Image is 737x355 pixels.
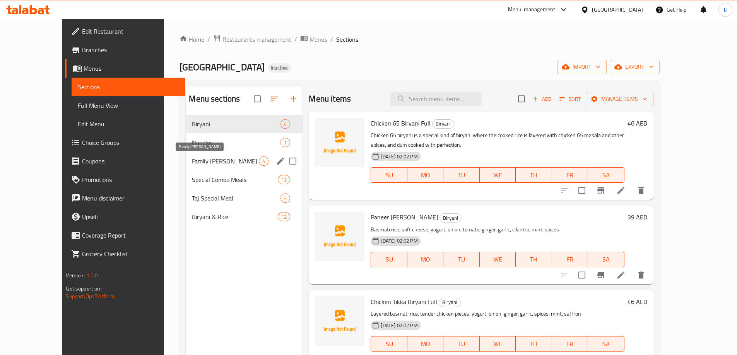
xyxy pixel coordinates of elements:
[281,195,290,202] span: 4
[483,338,513,350] span: WE
[66,284,101,294] span: Get support on:
[446,338,476,350] span: TU
[82,249,179,258] span: Grocery Checklist
[374,254,404,265] span: SU
[513,91,530,107] span: Select section
[632,181,650,200] button: delete
[180,35,204,44] a: Home
[516,336,552,352] button: TH
[186,189,303,207] div: Taj Special Meal4
[65,207,185,226] a: Upsell
[280,119,290,129] div: items
[616,186,626,195] a: Edit menu item
[189,93,240,105] h2: Menu sections
[557,60,607,74] button: import
[82,27,179,36] span: Edit Restaurant
[281,139,290,146] span: 1
[574,267,590,283] span: Select to update
[315,212,364,261] img: Paneer Tikka Biryani
[530,93,554,105] span: Add item
[508,5,556,14] div: Menu-management
[192,138,280,147] div: Noodles
[65,152,185,170] a: Coupons
[192,119,280,129] span: Biryani
[186,133,303,152] div: Noodles1
[180,58,265,76] span: [GEOGRAPHIC_DATA]
[592,94,647,104] span: Manage items
[555,338,585,350] span: FR
[519,338,549,350] span: TH
[592,181,610,200] button: Branch-specific-item
[310,35,327,44] span: Menus
[519,254,549,265] span: TH
[213,34,291,44] a: Restaurants management
[371,309,624,319] p: Layered basmati rice, tender chicken pieces, yogurt, onion, ginger, garlic, spices, mint, saffron
[268,63,291,73] div: Inactive
[65,226,185,245] a: Coverage Report
[294,35,297,44] li: /
[480,336,516,352] button: WE
[483,254,513,265] span: WE
[724,5,727,14] span: b
[378,153,421,160] span: [DATE] 02:02 PM
[588,336,624,352] button: SA
[192,194,280,203] div: Taj Special Meal
[66,270,85,280] span: Version:
[278,213,290,221] span: 12
[588,252,624,267] button: SA
[82,231,179,240] span: Coverage Report
[371,167,407,183] button: SU
[443,336,479,352] button: TU
[552,252,588,267] button: FR
[300,34,327,44] a: Menus
[78,101,179,110] span: Full Menu View
[371,225,624,234] p: Basmati rice, soft cheese, yogurt, onion, tomato, ginger, garlic, cilantro, mint, spices
[432,119,454,129] div: Biryani
[443,252,479,267] button: TU
[192,175,278,184] div: Special Combo Meals
[516,252,552,267] button: TH
[610,60,660,74] button: export
[439,298,461,307] div: Biryani
[433,119,454,128] span: Biryani
[72,96,185,115] a: Full Menu View
[280,138,290,147] div: items
[281,121,290,128] span: 4
[192,156,259,166] span: Family [PERSON_NAME]
[82,45,179,54] span: Branches
[65,245,185,263] a: Grocery Checklist
[554,93,586,105] span: Sort items
[378,237,421,245] span: [DATE] 02:02 PM
[259,156,268,166] div: items
[559,95,581,104] span: Sort
[374,338,404,350] span: SU
[378,322,421,329] span: [DATE] 02:02 PM
[374,170,404,181] span: SU
[371,252,407,267] button: SU
[371,131,624,150] p: Chicken 65 biryani is a special kind of biryani where the cooked rice is layered with chicken 65 ...
[336,35,358,44] span: Sections
[591,338,621,350] span: SA
[628,118,647,129] h6: 46 AED
[280,194,290,203] div: items
[532,95,552,104] span: Add
[278,212,290,221] div: items
[440,214,461,223] span: Biryani
[275,155,286,167] button: edit
[407,336,443,352] button: MO
[407,167,443,183] button: MO
[628,212,647,223] h6: 39 AED
[278,175,290,184] div: items
[222,35,291,44] span: Restaurants management
[410,338,440,350] span: MO
[592,5,643,14] div: [GEOGRAPHIC_DATA]
[72,78,185,96] a: Sections
[86,270,98,280] span: 1.0.0
[552,167,588,183] button: FR
[591,170,621,181] span: SA
[439,213,462,223] div: Biryani
[555,254,585,265] span: FR
[591,254,621,265] span: SA
[186,170,303,189] div: Special Combo Meals13
[82,156,179,166] span: Coupons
